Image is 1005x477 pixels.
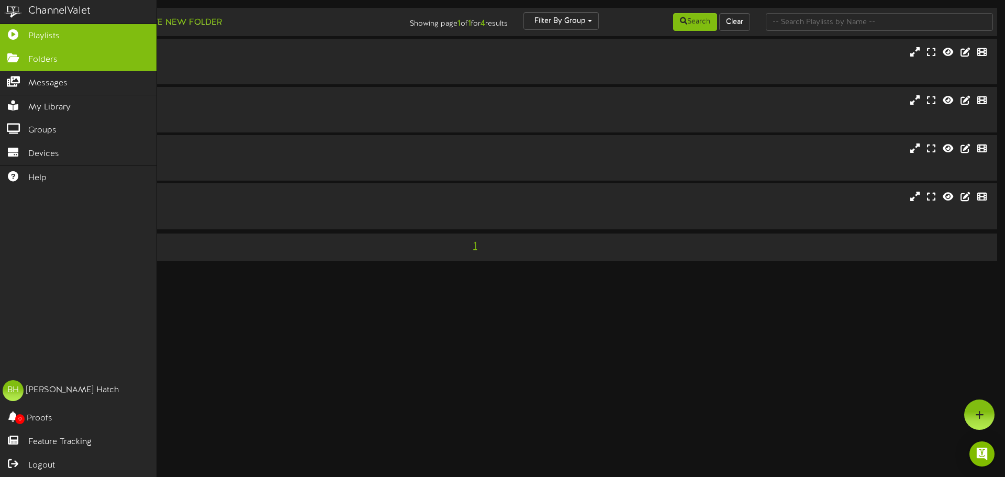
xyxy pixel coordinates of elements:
[15,414,25,424] span: 0
[28,77,68,90] span: Messages
[28,30,60,42] span: Playlists
[523,12,599,30] button: Filter By Group
[42,47,428,59] div: 9020 Breakroom
[42,116,428,125] div: # 11667
[28,172,47,184] span: Help
[28,54,58,66] span: Folders
[42,107,428,116] div: Landscape ( 16:9 )
[27,413,52,425] span: Proofs
[42,143,428,155] div: 9090 Breakroom
[42,155,428,164] div: Landscape ( 16:9 )
[28,125,57,137] span: Groups
[42,95,428,107] div: 9020 Lobby
[673,13,717,31] button: Search
[26,384,119,396] div: [PERSON_NAME] Hatch
[471,240,479,252] span: 1
[457,19,461,28] strong: 1
[42,59,428,68] div: Landscape ( 16:9 )
[354,12,516,30] div: Showing page of for results
[42,212,428,221] div: # 11631
[28,4,91,19] div: ChannelValet
[468,19,471,28] strong: 1
[42,68,428,76] div: # 11666
[766,13,993,31] input: -- Search Playlists by Name --
[28,102,71,114] span: My Library
[42,164,428,173] div: # 11665
[28,148,59,160] span: Devices
[969,441,995,467] div: Open Intercom Messenger
[3,380,24,401] div: BH
[28,460,55,472] span: Logout
[481,19,485,28] strong: 4
[42,191,428,203] div: 9090 Video Wall
[28,436,92,448] span: Feature Tracking
[719,13,750,31] button: Clear
[121,16,225,29] button: Create New Folder
[42,203,428,212] div: Landscape ( 16:9 )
